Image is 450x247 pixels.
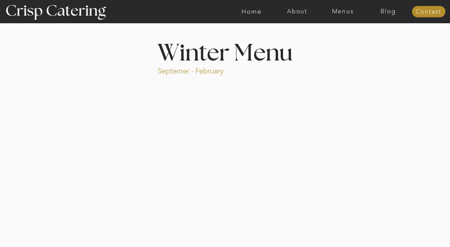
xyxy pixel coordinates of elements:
a: Menus [320,8,366,15]
a: Home [229,8,274,15]
iframe: podium webchat widget bubble [383,214,450,247]
a: Blog [366,8,411,15]
a: About [274,8,320,15]
a: Contact [412,9,445,15]
p: Septemer - February [158,66,249,74]
h1: Winter Menu [133,42,318,62]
